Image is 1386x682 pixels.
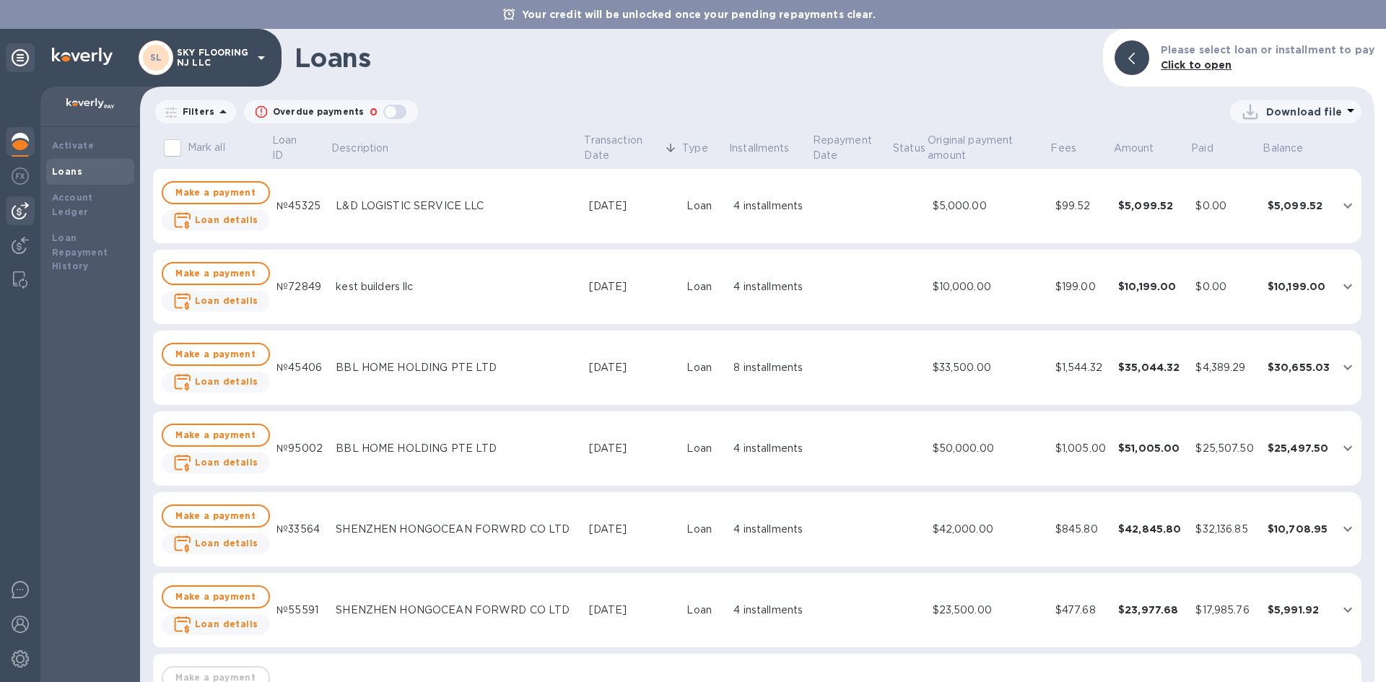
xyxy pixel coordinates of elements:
[687,198,722,214] div: Loan
[1337,195,1359,217] button: expand row
[175,346,257,363] span: Make a payment
[195,295,258,306] b: Loan details
[175,265,257,282] span: Make a payment
[336,522,577,537] div: SHENZHEN HONGOCEAN FORWRD CO LTD
[162,585,270,608] button: Make a payment
[12,167,29,185] img: Foreign exchange
[589,360,676,375] div: [DATE]
[933,441,1044,456] div: $50,000.00
[687,279,722,294] div: Loan
[1337,599,1359,621] button: expand row
[589,198,676,214] div: [DATE]
[272,133,310,163] p: Loan ID
[6,43,35,72] div: Unpin categories
[682,141,727,156] span: Type
[1191,141,1213,156] p: Paid
[1055,198,1107,214] div: $99.52
[1055,441,1107,456] div: $1,005.00
[52,232,108,272] b: Loan Repayment History
[1161,44,1374,56] b: Please select loan or installment to pay
[933,198,1044,214] div: $5,000.00
[195,214,258,225] b: Loan details
[1263,141,1322,156] span: Balance
[162,424,270,447] button: Make a payment
[733,603,806,618] div: 4 installments
[162,291,270,312] button: Loan details
[295,43,1091,73] h1: Loans
[195,538,258,548] b: Loan details
[195,618,258,629] b: Loan details
[589,603,676,618] div: [DATE]
[522,9,876,20] b: Your credit will be unlocked once your pending repayments clear.
[1263,141,1303,156] p: Balance
[162,210,270,231] button: Loan details
[1268,603,1330,617] div: $5,991.92
[1114,141,1154,156] p: Amount
[331,141,388,156] p: Description
[175,588,257,606] span: Make a payment
[370,105,378,120] p: 0
[276,441,324,456] div: №95002
[1050,141,1095,156] span: Fees
[584,133,661,163] p: Transaction Date
[1266,105,1342,119] p: Download file
[162,533,270,554] button: Loan details
[1337,437,1359,459] button: expand row
[52,140,94,151] b: Activate
[933,522,1044,537] div: $42,000.00
[276,279,324,294] div: №72849
[1337,518,1359,540] button: expand row
[589,279,676,294] div: [DATE]
[177,48,249,68] p: SKY FLOORING NJ LLC
[1191,141,1232,156] span: Paid
[733,198,806,214] div: 4 installments
[928,133,1048,163] span: Original payment amount
[188,140,225,155] p: Mark all
[175,507,257,525] span: Make a payment
[1268,360,1330,375] div: $30,655.03
[729,141,808,156] span: Installments
[1268,279,1330,294] div: $10,199.00
[162,372,270,393] button: Loan details
[733,360,806,375] div: 8 installments
[52,48,113,65] img: Logo
[276,360,324,375] div: №45406
[933,360,1044,375] div: $33,500.00
[893,141,925,156] p: Status
[276,198,324,214] div: №45325
[813,133,891,163] p: Repayment Date
[1195,603,1255,618] div: $17,985.76
[273,105,364,118] p: Overdue payments
[52,166,82,177] b: Loans
[1055,522,1107,537] div: $845.80
[1268,198,1330,213] div: $5,099.52
[175,427,257,444] span: Make a payment
[162,614,270,635] button: Loan details
[162,262,270,285] button: Make a payment
[177,105,214,118] p: Filters
[175,184,257,201] span: Make a payment
[276,522,324,537] div: №33564
[1195,441,1255,456] div: $25,507.50
[1114,141,1173,156] span: Amount
[1118,360,1185,375] div: $35,044.32
[733,522,806,537] div: 4 installments
[1118,522,1185,536] div: $42,845.80
[1055,603,1107,618] div: $477.68
[195,376,258,387] b: Loan details
[1337,357,1359,378] button: expand row
[733,441,806,456] div: 4 installments
[195,457,258,468] b: Loan details
[589,522,676,537] div: [DATE]
[1055,360,1107,375] div: $1,544.32
[162,343,270,366] button: Make a payment
[687,360,722,375] div: Loan
[1195,360,1255,375] div: $4,389.29
[589,441,676,456] div: [DATE]
[1118,198,1185,213] div: $5,099.52
[687,603,722,618] div: Loan
[1195,279,1255,294] div: $0.00
[1337,276,1359,297] button: expand row
[928,133,1029,163] p: Original payment amount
